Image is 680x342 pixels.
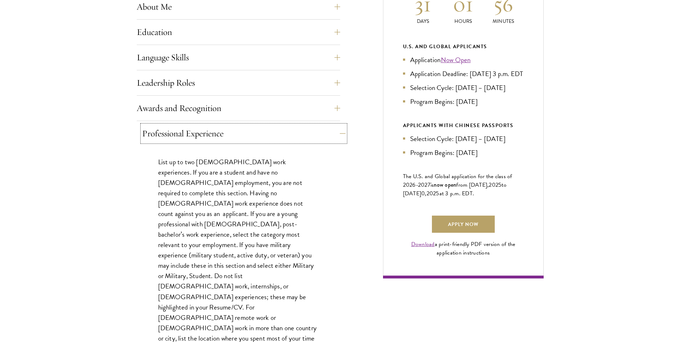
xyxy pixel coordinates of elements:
p: Days [403,17,443,25]
span: The U.S. and Global application for the class of 202 [403,172,512,189]
p: Minutes [483,17,524,25]
li: Selection Cycle: [DATE] – [DATE] [403,134,524,144]
li: Program Begins: [DATE] [403,96,524,107]
li: Application Deadline: [DATE] 3 p.m. EDT [403,69,524,79]
span: 6 [412,181,415,189]
button: Professional Experience [142,125,346,142]
span: to [DATE] [403,181,507,198]
span: 5 [498,181,502,189]
div: APPLICANTS WITH CHINESE PASSPORTS [403,121,524,130]
span: is [430,181,434,189]
button: Language Skills [137,49,340,66]
span: 7 [428,181,430,189]
span: from [DATE], [456,181,489,189]
span: 5 [436,189,439,198]
li: Application [403,55,524,65]
span: at 3 p.m. EDT. [439,189,474,198]
li: Program Begins: [DATE] [403,147,524,158]
a: Apply Now [432,216,495,233]
a: Download [411,240,435,248]
div: a print-friendly PDF version of the application instructions [403,240,524,257]
span: now open [434,181,456,189]
span: 202 [489,181,498,189]
p: Hours [443,17,483,25]
span: 0 [421,189,425,198]
a: Now Open [441,55,471,65]
span: , [425,189,426,198]
span: 202 [427,189,436,198]
button: Leadership Roles [137,74,340,91]
li: Selection Cycle: [DATE] – [DATE] [403,82,524,93]
div: U.S. and Global Applicants [403,42,524,51]
button: Awards and Recognition [137,100,340,117]
span: -202 [416,181,428,189]
button: Education [137,24,340,41]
